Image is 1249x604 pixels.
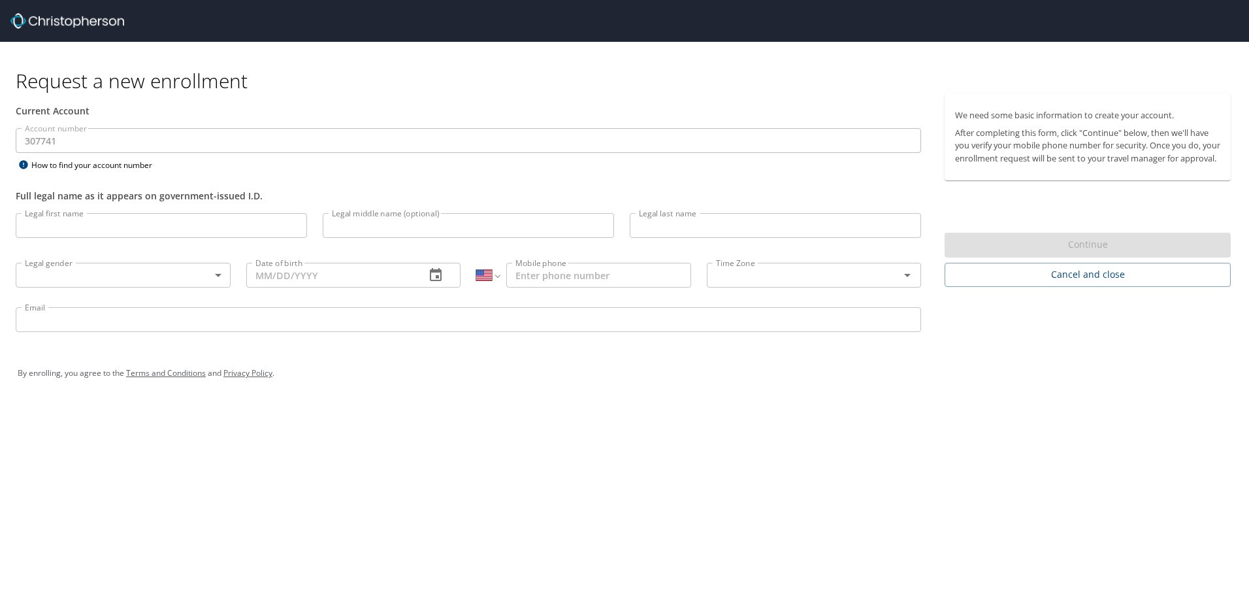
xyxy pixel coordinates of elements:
[955,127,1220,165] p: After completing this form, click "Continue" below, then we'll have you verify your mobile phone ...
[945,263,1231,287] button: Cancel and close
[246,263,415,288] input: MM/DD/YYYY
[955,267,1220,283] span: Cancel and close
[16,157,179,173] div: How to find your account number
[506,263,691,288] input: Enter phone number
[223,367,272,378] a: Privacy Policy
[16,189,921,203] div: Full legal name as it appears on government-issued I.D.
[10,13,124,29] img: cbt logo
[126,367,206,378] a: Terms and Conditions
[16,68,1241,93] h1: Request a new enrollment
[955,109,1220,122] p: We need some basic information to create your account.
[16,263,231,288] div: ​
[16,104,921,118] div: Current Account
[898,266,916,284] button: Open
[18,357,1231,390] div: By enrolling, you agree to the and .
